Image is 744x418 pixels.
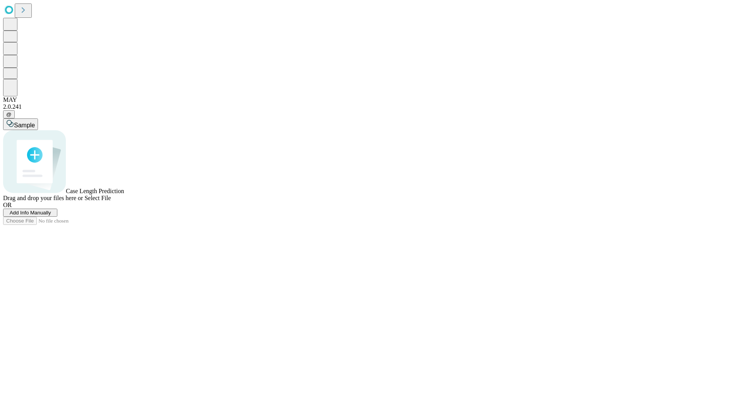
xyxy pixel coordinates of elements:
span: @ [6,111,12,117]
span: Case Length Prediction [66,188,124,194]
button: Sample [3,118,38,130]
span: Drag and drop your files here or [3,195,83,201]
span: OR [3,202,12,208]
button: Add Info Manually [3,209,57,217]
div: MAY [3,96,741,103]
button: @ [3,110,15,118]
div: 2.0.241 [3,103,741,110]
span: Sample [14,122,35,128]
span: Add Info Manually [10,210,51,216]
span: Select File [84,195,111,201]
